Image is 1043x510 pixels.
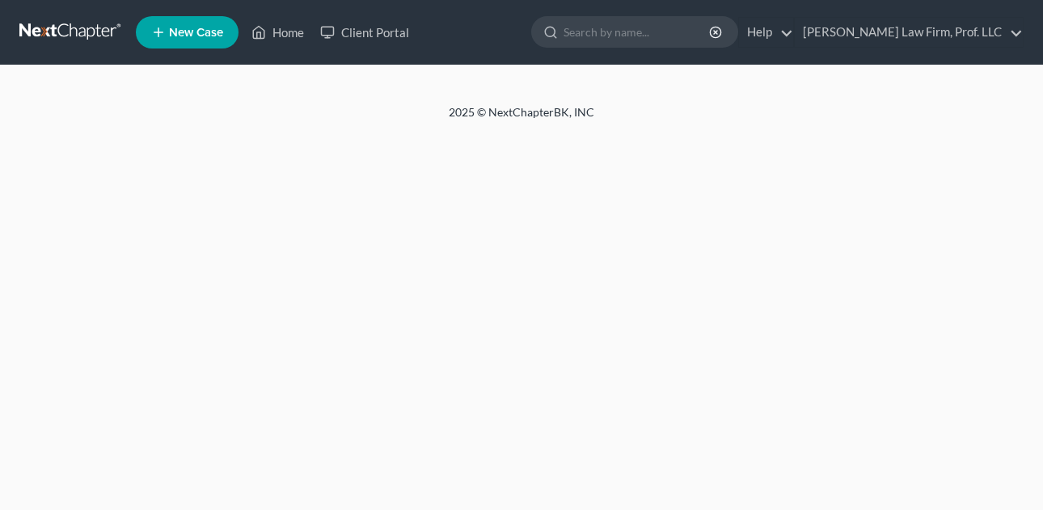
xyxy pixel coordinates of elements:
[564,17,712,47] input: Search by name...
[312,18,417,47] a: Client Portal
[243,18,312,47] a: Home
[795,18,1023,47] a: [PERSON_NAME] Law Firm, Prof. LLC
[739,18,793,47] a: Help
[169,27,223,39] span: New Case
[61,104,982,133] div: 2025 © NextChapterBK, INC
